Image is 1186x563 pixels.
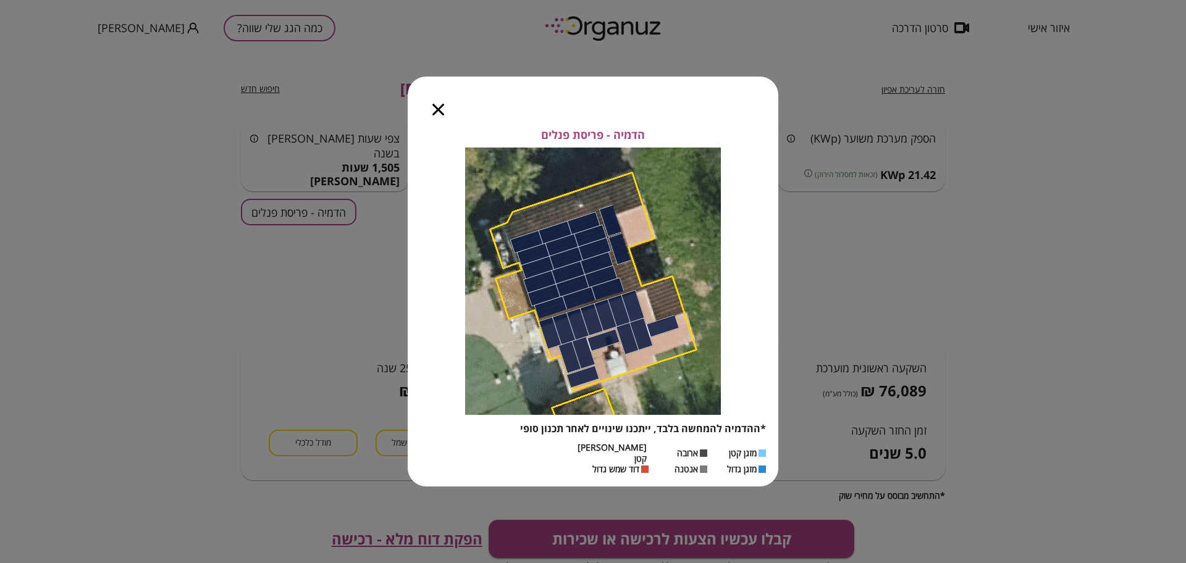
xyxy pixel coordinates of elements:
[727,464,757,474] span: מזגן גדול
[729,448,757,458] span: מזגן קטן
[465,148,721,415] img: Panels layout
[520,422,766,435] span: *ההדמיה להמחשה בלבד, ייתכנו שינויים לאחר תכנון סופי
[677,448,698,458] span: ארובה
[592,464,639,474] span: דוד שמש גדול
[541,128,645,142] span: הדמיה - פריסת פנלים
[578,442,647,464] span: [PERSON_NAME] קטן
[675,464,698,474] span: אנטנה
